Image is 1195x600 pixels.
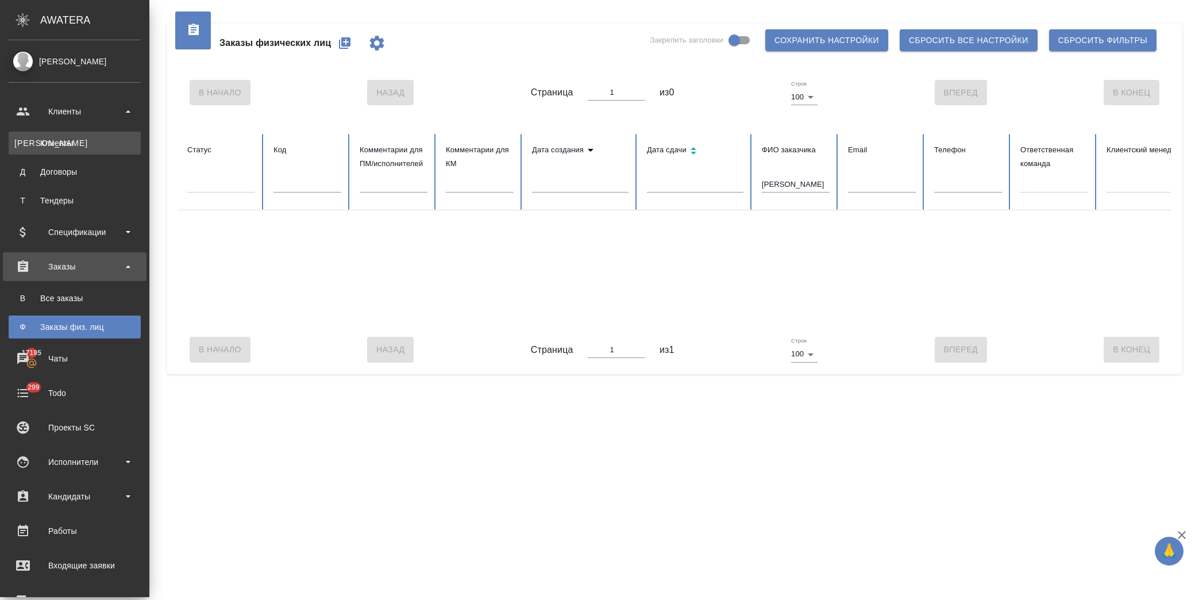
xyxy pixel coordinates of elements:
div: Email [848,143,916,157]
div: Спецификации [9,224,141,241]
a: [PERSON_NAME]Клиенты [9,132,141,155]
button: Сохранить настройки [765,29,888,51]
label: Строк [791,338,807,344]
span: Сбросить фильтры [1058,33,1147,48]
a: Работы [3,517,147,545]
button: Сбросить все настройки [900,29,1038,51]
div: Статус [187,143,255,157]
div: Комментарии для КМ [446,143,514,171]
div: Входящие заявки [9,557,141,574]
button: Создать [331,29,358,57]
div: Работы [9,522,141,540]
div: Тендеры [14,195,135,206]
a: ТТендеры [9,189,141,212]
a: 299Todo [3,379,147,407]
div: Ответственная команда [1020,143,1088,171]
div: Исполнители [9,453,141,471]
span: Сбросить все настройки [909,33,1028,48]
span: 299 [21,382,47,393]
span: из 1 [660,343,674,357]
button: 🙏 [1155,537,1184,566]
div: Кандидаты [9,488,141,505]
div: 100 [791,89,818,105]
span: из 0 [660,86,674,99]
div: Сортировка [647,143,743,160]
div: Заказы [9,258,141,275]
div: Телефон [934,143,1002,157]
div: Клиенты [14,137,135,149]
span: 🙏 [1159,539,1179,563]
div: Договоры [14,166,135,178]
a: Проекты SC [3,413,147,442]
div: Клиенты [9,103,141,120]
div: Все заказы [14,293,135,304]
span: 17195 [15,347,48,359]
span: Страница [531,86,573,99]
a: ВВсе заказы [9,287,141,310]
button: Сбросить фильтры [1049,29,1157,51]
div: Чаты [9,350,141,367]
span: Страница [531,343,573,357]
div: Заказы физ. лиц [14,321,135,333]
span: Сохранить настройки [774,33,879,48]
label: Строк [791,81,807,87]
div: Todo [9,384,141,402]
div: Код [273,143,341,157]
span: Заказы физических лиц [219,36,331,50]
div: Комментарии для ПМ/исполнителей [360,143,427,171]
a: Входящие заявки [3,551,147,580]
div: 100 [791,346,818,362]
a: ДДоговоры [9,160,141,183]
span: Закрепить заголовки [650,34,723,46]
a: ФЗаказы физ. лиц [9,316,141,339]
div: AWATERA [40,9,149,32]
div: Проекты SC [9,419,141,436]
div: ФИО заказчика [762,143,830,157]
a: 17195Чаты [3,344,147,373]
div: Сортировка [532,143,629,157]
div: [PERSON_NAME] [9,55,141,68]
